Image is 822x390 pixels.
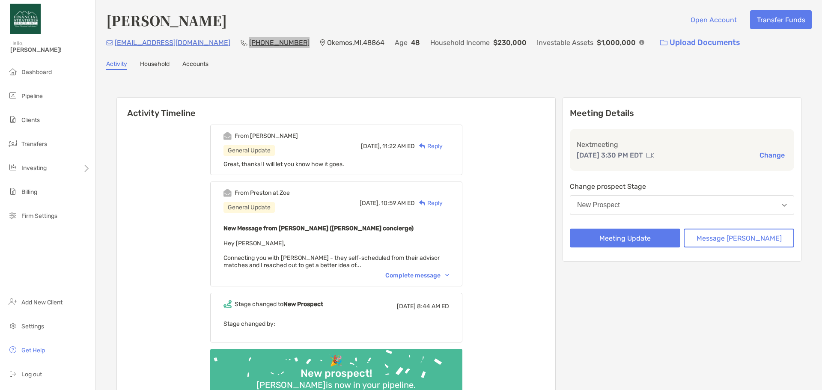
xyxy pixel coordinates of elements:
[106,40,113,45] img: Email Icon
[419,200,426,206] img: Reply icon
[326,355,346,367] div: 🎉
[8,186,18,196] img: billing icon
[10,3,41,34] img: Zoe Logo
[646,152,654,159] img: communication type
[21,116,40,124] span: Clients
[684,229,794,247] button: Message [PERSON_NAME]
[577,139,787,150] p: Next meeting
[21,299,63,306] span: Add New Client
[235,301,323,308] div: Stage changed to
[8,162,18,173] img: investing icon
[106,60,127,70] a: Activity
[395,37,408,48] p: Age
[361,143,381,150] span: [DATE],
[320,39,325,46] img: Location Icon
[223,300,232,308] img: Event icon
[8,66,18,77] img: dashboard icon
[415,142,443,151] div: Reply
[117,98,555,118] h6: Activity Timeline
[327,37,384,48] p: Okemos , MI , 48864
[8,369,18,379] img: logout icon
[684,10,743,29] button: Open Account
[417,303,449,310] span: 8:44 AM ED
[411,37,420,48] p: 48
[283,301,323,308] b: New Prospect
[210,349,462,389] img: Confetti
[249,39,310,47] a: [PHONE_NUMBER]
[639,40,644,45] img: Info Icon
[782,204,787,207] img: Open dropdown arrow
[360,199,380,207] span: [DATE],
[21,212,57,220] span: Firm Settings
[570,108,794,119] p: Meeting Details
[8,210,18,220] img: firm-settings icon
[223,202,275,213] div: General Update
[750,10,812,29] button: Transfer Funds
[757,151,787,160] button: Change
[21,68,52,76] span: Dashboard
[8,90,18,101] img: pipeline icon
[182,60,208,70] a: Accounts
[570,195,794,215] button: New Prospect
[493,37,527,48] p: $230,000
[115,37,230,48] p: [EMAIL_ADDRESS][DOMAIN_NAME]
[21,347,45,354] span: Get Help
[385,272,449,279] div: Complete message
[223,240,440,269] span: Hey [PERSON_NAME], Connecting you with [PERSON_NAME] - they self-scheduled from their advisor mat...
[223,189,232,197] img: Event icon
[21,164,47,172] span: Investing
[21,371,42,378] span: Log out
[21,188,37,196] span: Billing
[8,321,18,331] img: settings icon
[397,303,416,310] span: [DATE]
[21,92,43,100] span: Pipeline
[21,323,44,330] span: Settings
[8,138,18,149] img: transfers icon
[223,132,232,140] img: Event icon
[106,10,227,30] h4: [PERSON_NAME]
[140,60,170,70] a: Household
[223,145,275,156] div: General Update
[8,114,18,125] img: clients icon
[223,225,414,232] b: New Message from [PERSON_NAME] ([PERSON_NAME] concierge)
[570,229,680,247] button: Meeting Update
[223,161,344,168] span: Great, thanks! I will let you know how it goes.
[382,143,415,150] span: 11:22 AM ED
[10,46,90,54] span: [PERSON_NAME]!
[570,181,794,192] p: Change prospect Stage
[445,274,449,277] img: Chevron icon
[8,297,18,307] img: add_new_client icon
[241,39,247,46] img: Phone Icon
[253,380,419,390] div: [PERSON_NAME] is now in your pipeline.
[577,201,620,209] div: New Prospect
[235,132,298,140] div: From [PERSON_NAME]
[297,367,375,380] div: New prospect!
[577,150,643,161] p: [DATE] 3:30 PM EDT
[21,140,47,148] span: Transfers
[223,319,449,329] p: Stage changed by:
[381,199,415,207] span: 10:59 AM ED
[415,199,443,208] div: Reply
[430,37,490,48] p: Household Income
[597,37,636,48] p: $1,000,000
[655,33,746,52] a: Upload Documents
[419,143,426,149] img: Reply icon
[660,40,667,46] img: button icon
[235,189,290,196] div: From Preston at Zoe
[8,345,18,355] img: get-help icon
[537,37,593,48] p: Investable Assets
